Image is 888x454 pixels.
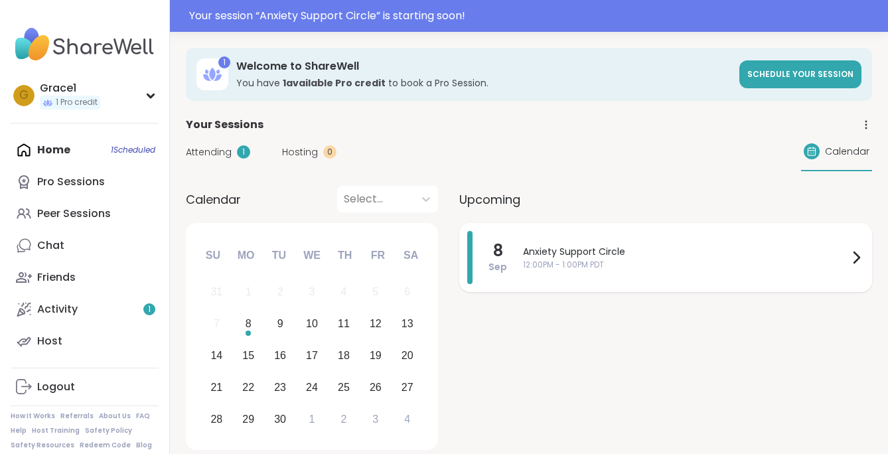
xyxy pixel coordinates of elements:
div: 5 [372,283,378,301]
span: Calendar [825,145,869,159]
div: Choose Tuesday, September 9th, 2025 [266,310,295,339]
div: Peer Sessions [37,206,111,221]
div: 1 [218,56,230,68]
div: Chat [37,238,64,253]
div: Choose Thursday, September 18th, 2025 [330,342,358,370]
a: How It Works [11,412,55,421]
div: 7 [214,315,220,333]
div: 19 [370,346,382,364]
a: Safety Policy [85,426,132,435]
div: Choose Tuesday, September 16th, 2025 [266,342,295,370]
div: Choose Tuesday, September 23rd, 2025 [266,373,295,402]
div: Choose Sunday, September 21st, 2025 [202,373,231,402]
a: Host Training [32,426,80,435]
div: month 2025-09 [200,276,423,435]
a: Host [11,325,159,357]
span: Hosting [282,145,318,159]
div: Choose Friday, September 19th, 2025 [361,342,390,370]
div: 13 [402,315,413,333]
div: 1 [309,410,315,428]
div: Choose Monday, September 29th, 2025 [234,405,263,433]
div: Fr [363,241,392,270]
div: Choose Wednesday, September 24th, 2025 [298,373,327,402]
div: Choose Friday, October 3rd, 2025 [361,405,390,433]
div: 14 [210,346,222,364]
div: Logout [37,380,75,394]
div: Not available Sunday, September 7th, 2025 [202,310,231,339]
a: Peer Sessions [11,198,159,230]
span: 12:00PM - 1:00PM PDT [523,259,848,271]
div: 9 [277,315,283,333]
span: Calendar [186,190,241,208]
a: About Us [99,412,131,421]
a: Redeem Code [80,441,131,450]
div: 2 [277,283,283,301]
a: Logout [11,371,159,403]
div: 30 [274,410,286,428]
div: 4 [404,410,410,428]
span: G [19,87,29,104]
div: Choose Wednesday, October 1st, 2025 [298,405,327,433]
div: Choose Monday, September 8th, 2025 [234,310,263,339]
div: Mo [231,241,260,270]
div: Sa [396,241,425,270]
div: 24 [306,378,318,396]
a: Activity1 [11,293,159,325]
div: Choose Friday, September 26th, 2025 [361,373,390,402]
div: Choose Monday, September 22nd, 2025 [234,373,263,402]
div: Choose Sunday, September 14th, 2025 [202,342,231,370]
div: Choose Tuesday, September 30th, 2025 [266,405,295,433]
div: 3 [309,283,315,301]
a: Chat [11,230,159,262]
div: 27 [402,378,413,396]
div: Activity [37,302,78,317]
div: 8 [246,315,252,333]
div: Choose Thursday, September 25th, 2025 [330,373,358,402]
div: 29 [242,410,254,428]
div: Not available Monday, September 1st, 2025 [234,278,263,307]
div: Your session “ Anxiety Support Circle ” is starting soon! [189,8,880,24]
div: Choose Thursday, October 2nd, 2025 [330,405,358,433]
a: Blog [136,441,152,450]
span: 8 [493,242,503,260]
div: 22 [242,378,254,396]
div: 3 [372,410,378,428]
div: 4 [340,283,346,301]
div: Choose Saturday, September 13th, 2025 [393,310,421,339]
div: 17 [306,346,318,364]
span: 1 [148,304,151,315]
div: Not available Tuesday, September 2nd, 2025 [266,278,295,307]
div: 2 [340,410,346,428]
div: Not available Wednesday, September 3rd, 2025 [298,278,327,307]
div: 18 [338,346,350,364]
div: 25 [338,378,350,396]
div: 1 [246,283,252,301]
div: Choose Saturday, September 27th, 2025 [393,373,421,402]
div: 28 [210,410,222,428]
div: 11 [338,315,350,333]
div: Friends [37,270,76,285]
div: Choose Wednesday, September 10th, 2025 [298,310,327,339]
div: Choose Thursday, September 11th, 2025 [330,310,358,339]
a: Friends [11,262,159,293]
div: Not available Thursday, September 4th, 2025 [330,278,358,307]
a: Pro Sessions [11,166,159,198]
div: Choose Monday, September 15th, 2025 [234,342,263,370]
div: Tu [264,241,293,270]
div: Not available Saturday, September 6th, 2025 [393,278,421,307]
div: Choose Saturday, October 4th, 2025 [393,405,421,433]
div: 16 [274,346,286,364]
div: Not available Sunday, August 31st, 2025 [202,278,231,307]
a: Safety Resources [11,441,74,450]
div: Choose Wednesday, September 17th, 2025 [298,342,327,370]
div: Host [37,334,62,348]
div: 20 [402,346,413,364]
div: 1 [237,145,250,159]
span: Schedule your session [747,68,853,80]
h3: You have to book a Pro Session. [236,76,731,90]
div: 26 [370,378,382,396]
div: 0 [323,145,336,159]
div: We [297,241,327,270]
div: 10 [306,315,318,333]
img: ShareWell Nav Logo [11,21,159,68]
